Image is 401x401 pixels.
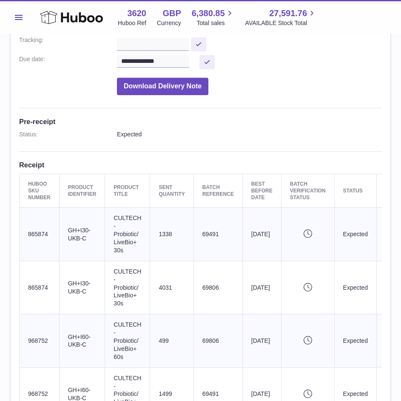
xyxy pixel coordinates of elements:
td: Expected [334,314,376,367]
dt: Tracking: [19,36,117,51]
td: CULTECH - Probiotic/ LiveBio+ 30s [105,261,150,314]
td: [DATE] [242,261,281,314]
td: CULTECH - Probiotic/ LiveBio+ 30s [105,208,150,261]
th: Best Before Date [242,174,281,208]
button: Download Delivery Note [117,78,208,95]
td: Expected [334,208,376,261]
th: Huboo SKU Number [20,174,60,208]
th: Product Identifier [59,174,105,208]
td: CULTECH - Probiotic/ LiveBio+ 60s [105,314,150,367]
span: AVAILABLE Stock Total [245,19,317,27]
th: Sent Quantity [150,174,193,208]
td: GH+I30-UKB-C [59,208,105,261]
a: 6,380.85 Total sales [192,8,235,27]
td: GH+I60-UKB-C [59,314,105,367]
strong: GBP [162,8,181,19]
td: 69806 [193,261,242,314]
th: Batch Verification Status [281,174,334,208]
span: 6,380.85 [192,8,225,19]
td: GH+I30-UKB-C [59,261,105,314]
dt: Due date: [19,55,117,69]
td: [DATE] [242,208,281,261]
td: 865874 [20,208,60,261]
h3: Receipt [19,160,382,169]
dt: Status: [19,130,117,138]
td: 499 [150,314,193,367]
span: 27,591.76 [269,8,307,19]
td: Expected [334,261,376,314]
a: 27,591.76 AVAILABLE Stock Total [245,8,317,27]
td: 69806 [193,314,242,367]
td: 4031 [150,261,193,314]
td: 968752 [20,314,60,367]
strong: 3620 [127,8,146,19]
td: [DATE] [242,314,281,367]
th: Product title [105,174,150,208]
span: Total sales [196,19,234,27]
div: Huboo Ref [118,19,146,27]
dd: Expected [117,130,382,138]
th: Status [334,174,376,208]
div: Currency [157,19,181,27]
td: 1338 [150,208,193,261]
td: 865874 [20,261,60,314]
h3: Pre-receipt [19,117,382,126]
td: 69491 [193,208,242,261]
th: Batch Reference [193,174,242,208]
